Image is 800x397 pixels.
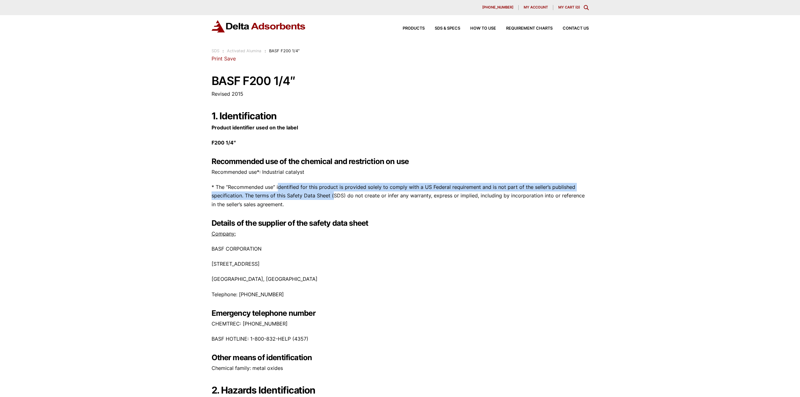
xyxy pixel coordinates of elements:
[435,26,460,31] span: SDS & SPECS
[212,309,316,318] strong: Emergency telephone number
[212,364,589,372] p: Chemical family: metal oxides
[269,48,300,53] span: BASF F200 1/4″
[212,124,298,131] strong: Product identifier used on the label
[224,55,236,62] a: Save
[460,26,496,31] a: How to Use
[212,157,409,166] strong: Recommended use of the chemical and restriction on use
[212,110,589,373] div: Page 1
[212,48,219,53] a: SDS
[212,384,316,396] strong: 2. Hazards Identification
[212,90,589,98] p: Revised 2015
[212,230,236,237] u: Company:
[563,26,589,31] span: Contact Us
[212,245,589,253] p: BASF CORPORATION
[212,290,589,299] p: Telephone: [PHONE_NUMBER]
[506,26,553,31] span: Requirement Charts
[265,48,266,53] span: :
[212,168,589,176] p: Recommended use*: Industrial catalyst
[212,218,368,228] strong: Details of the supplier of the safety data sheet
[403,26,425,31] span: Products
[519,5,553,10] a: My account
[524,6,548,9] span: My account
[558,5,580,9] a: My Cart (0)
[227,48,261,53] a: Activated Alumina
[212,275,589,283] p: [GEOGRAPHIC_DATA], [GEOGRAPHIC_DATA]
[584,5,589,10] div: Toggle Modal Content
[496,26,553,31] a: Requirement Charts
[212,183,589,209] p: * The “Recommended use” identified for this product is provided solely to comply with a US Federa...
[212,20,306,32] img: Delta Adsorbents
[223,48,224,53] span: :
[577,5,579,9] span: 0
[212,320,589,328] p: CHEMTREC: [PHONE_NUMBER]
[477,5,519,10] a: [PHONE_NUMBER]
[425,26,460,31] a: SDS & SPECS
[212,75,589,88] h1: BASF F200 1/4″
[393,26,425,31] a: Products
[212,335,589,343] p: BASF HOTLINE: 1-800-832-HELP (4357)
[482,6,513,9] span: [PHONE_NUMBER]
[553,26,589,31] a: Contact Us
[212,260,589,268] p: [STREET_ADDRESS]
[470,26,496,31] span: How to Use
[212,55,223,62] a: Print
[212,353,312,362] strong: Other means of identification
[212,139,236,146] strong: F200 1/4″
[212,110,277,122] strong: 1. Identification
